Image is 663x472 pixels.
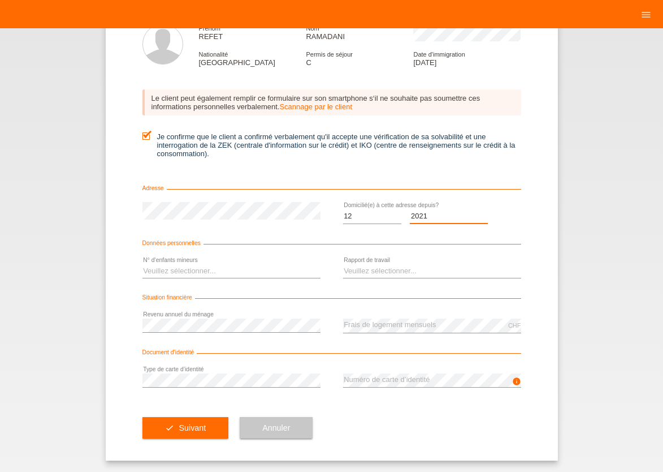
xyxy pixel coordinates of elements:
div: [GEOGRAPHIC_DATA] [199,50,306,67]
span: Prénom [199,25,221,32]
div: REFET [199,24,306,41]
span: Données personnelles [142,240,203,246]
div: CHF [508,322,521,329]
span: Document d’identité [142,349,197,355]
a: info [512,380,521,387]
div: [DATE] [413,50,521,67]
span: Date d'immigration [413,51,465,58]
span: Adresse [142,185,167,191]
label: Je confirme que le client a confirmé verbalement qu'il accepte une vérification de sa solvabilité... [142,132,521,158]
span: Annuler [262,423,290,432]
span: Situation financière [142,294,195,301]
div: RAMADANI [306,24,413,41]
div: Le client peut également remplir ce formulaire sur son smartphone s‘il ne souhaite pas soumettre ... [142,89,521,115]
i: menu [640,9,652,20]
i: check [165,423,174,432]
span: Nationalité [199,51,228,58]
div: C [306,50,413,67]
button: check Suivant [142,417,229,439]
span: Suivant [179,423,206,432]
button: Annuler [240,417,313,439]
a: Scannage par le client [279,102,352,111]
a: menu [635,11,657,18]
i: info [512,377,521,386]
span: Nom [306,25,319,32]
span: Permis de séjour [306,51,353,58]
